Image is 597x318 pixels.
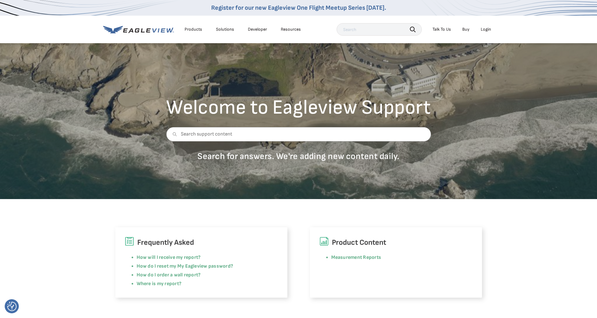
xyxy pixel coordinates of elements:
[185,27,202,32] div: Products
[281,27,301,32] div: Resources
[166,127,431,141] input: Search support content
[137,281,182,287] a: Where is my report?
[166,151,431,162] p: Search for answers. We're adding new content daily.
[432,27,451,32] div: Talk To Us
[125,237,278,249] h6: Frequently Asked
[166,98,431,118] h2: Welcome to Eagleview Support
[337,23,422,36] input: Search
[7,302,17,311] button: Consent Preferences
[137,272,201,278] a: How do I order a wall report?
[331,254,381,260] a: Measurement Reports
[211,4,386,12] a: Register for our new Eagleview One Flight Meetup Series [DATE].
[137,254,201,260] a: How will I receive my report?
[462,27,469,32] a: Buy
[137,263,233,269] a: How do I reset my My Eagleview password?
[319,237,473,249] h6: Product Content
[481,27,491,32] div: Login
[248,27,267,32] a: Developer
[216,27,234,32] div: Solutions
[7,302,17,311] img: Revisit consent button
